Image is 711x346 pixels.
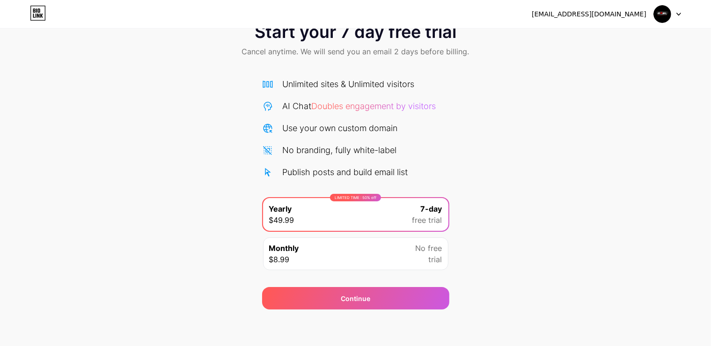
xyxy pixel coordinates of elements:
[341,294,370,303] div: Continue
[429,254,442,265] span: trial
[412,214,442,226] span: free trial
[283,166,408,178] div: Publish posts and build email list
[283,144,397,156] div: No branding, fully white-label
[653,5,671,23] img: fuelwebmarketing
[255,22,456,41] span: Start your 7 day free trial
[242,46,469,57] span: Cancel anytime. We will send you an email 2 days before billing.
[416,243,442,254] span: No free
[532,9,646,19] div: [EMAIL_ADDRESS][DOMAIN_NAME]
[283,78,415,90] div: Unlimited sites & Unlimited visitors
[269,214,294,226] span: $49.99
[421,203,442,214] span: 7-day
[269,243,299,254] span: Monthly
[330,194,381,201] div: LIMITED TIME : 50% off
[283,122,398,134] div: Use your own custom domain
[283,100,436,112] div: AI Chat
[269,203,292,214] span: Yearly
[269,254,290,265] span: $8.99
[312,101,436,111] span: Doubles engagement by visitors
